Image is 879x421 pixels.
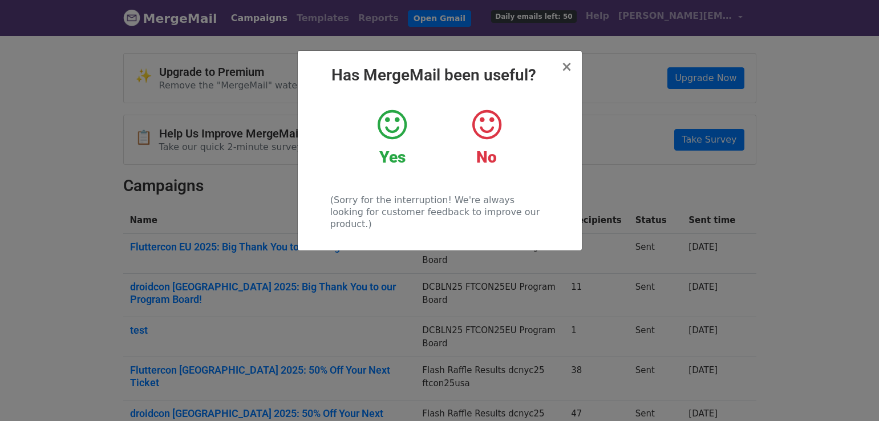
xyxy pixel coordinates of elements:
[330,194,549,230] p: (Sorry for the interruption! We're always looking for customer feedback to improve our product.)
[561,59,572,75] span: ×
[307,66,573,85] h2: Has MergeMail been useful?
[354,108,431,167] a: Yes
[448,108,525,167] a: No
[379,148,406,167] strong: Yes
[476,148,497,167] strong: No
[561,60,572,74] button: Close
